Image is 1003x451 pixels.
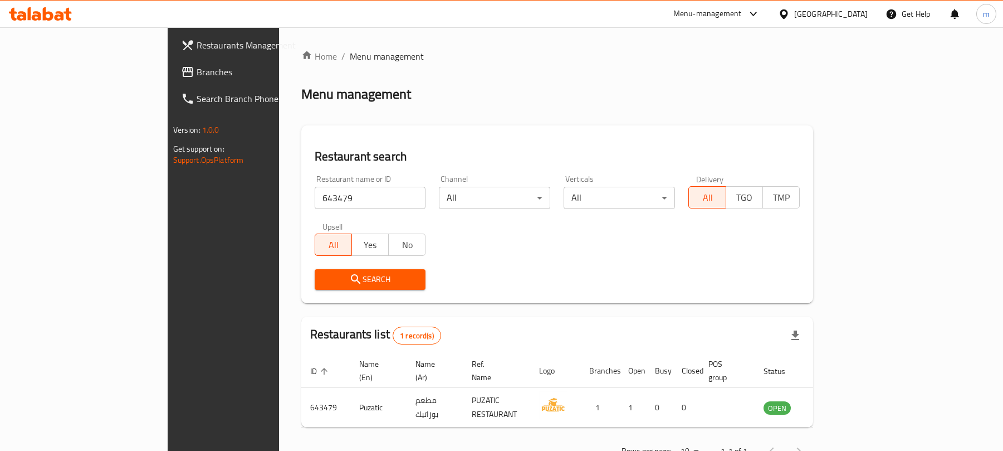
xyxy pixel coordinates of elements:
[764,401,791,415] div: OPEN
[172,59,335,85] a: Branches
[315,187,426,209] input: Search for restaurant name or ID..
[315,269,426,290] button: Search
[172,85,335,112] a: Search Branch Phone
[301,85,411,103] h2: Menu management
[688,186,726,208] button: All
[356,237,384,253] span: Yes
[696,175,724,183] label: Delivery
[472,357,517,384] span: Ref. Name
[794,8,868,20] div: [GEOGRAPHIC_DATA]
[197,38,326,52] span: Restaurants Management
[767,190,795,206] span: TMP
[580,388,619,428] td: 1
[351,234,389,256] button: Yes
[673,354,699,388] th: Closed
[197,92,326,105] span: Search Branch Phone
[301,50,814,63] nav: breadcrumb
[731,190,759,206] span: TGO
[983,8,990,20] span: m
[619,388,646,428] td: 1
[726,186,763,208] button: TGO
[388,234,425,256] button: No
[530,354,580,388] th: Logo
[173,142,224,156] span: Get support on:
[197,65,326,79] span: Branches
[324,273,417,287] span: Search
[439,187,550,209] div: All
[646,354,673,388] th: Busy
[315,234,352,256] button: All
[393,237,421,253] span: No
[463,388,530,428] td: PUZATIC RESTAURANT
[673,388,699,428] td: 0
[310,326,441,345] h2: Restaurants list
[310,365,331,378] span: ID
[813,354,852,388] th: Action
[764,402,791,415] span: OPEN
[350,388,407,428] td: Puzatic
[173,153,244,167] a: Support.OpsPlatform
[341,50,345,63] li: /
[539,391,567,419] img: Puzatic
[580,354,619,388] th: Branches
[762,186,800,208] button: TMP
[315,148,800,165] h2: Restaurant search
[407,388,463,428] td: مطعم بوزاتيك
[393,331,441,341] span: 1 record(s)
[322,222,343,230] label: Upsell
[646,388,673,428] td: 0
[782,322,809,349] div: Export file
[359,357,393,384] span: Name (En)
[764,365,800,378] span: Status
[350,50,424,63] span: Menu management
[619,354,646,388] th: Open
[708,357,741,384] span: POS group
[301,354,852,428] table: enhanced table
[415,357,449,384] span: Name (Ar)
[320,237,348,253] span: All
[202,123,219,137] span: 1.0.0
[393,327,441,345] div: Total records count
[172,32,335,59] a: Restaurants Management
[693,190,721,206] span: All
[673,7,742,21] div: Menu-management
[564,187,675,209] div: All
[173,123,200,137] span: Version:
